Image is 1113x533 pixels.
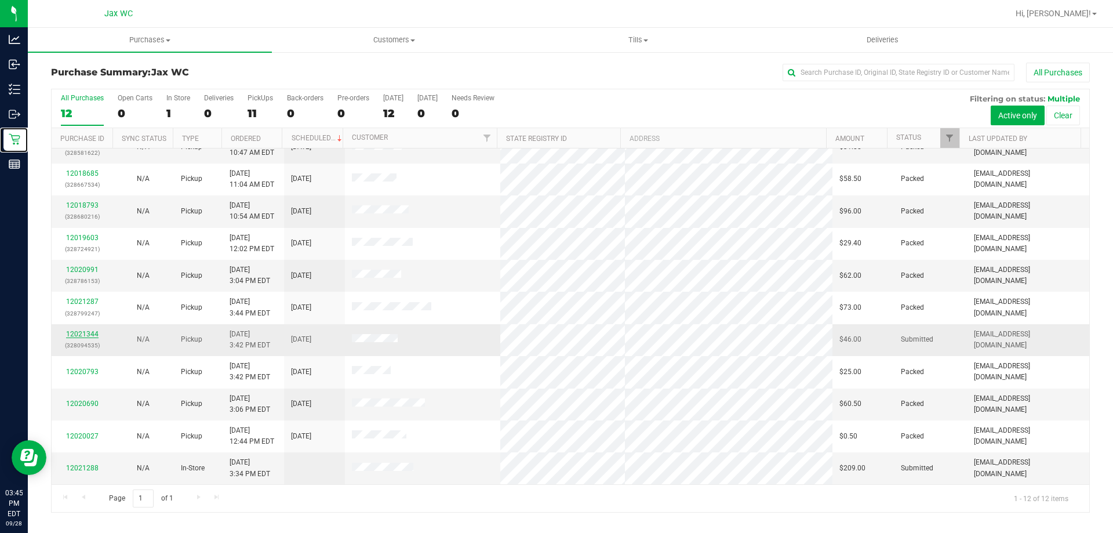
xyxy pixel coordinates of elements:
[182,135,199,143] a: Type
[66,464,99,472] a: 12021288
[137,271,150,280] span: Not Applicable
[478,128,497,148] a: Filter
[337,94,369,102] div: Pre-orders
[291,173,311,184] span: [DATE]
[287,107,323,120] div: 0
[9,59,20,70] inline-svg: Inbound
[137,303,150,311] span: Not Applicable
[452,94,494,102] div: Needs Review
[761,28,1005,52] a: Deliveries
[137,367,150,378] button: N/A
[851,35,914,45] span: Deliveries
[181,206,202,217] span: Pickup
[9,108,20,120] inline-svg: Outbound
[383,94,403,102] div: [DATE]
[59,211,106,222] p: (328680216)
[291,302,311,313] span: [DATE]
[181,302,202,313] span: Pickup
[287,94,323,102] div: Back-orders
[230,393,270,415] span: [DATE] 3:06 PM EDT
[974,425,1082,447] span: [EMAIL_ADDRESS][DOMAIN_NAME]
[1005,490,1078,507] span: 1 - 12 of 12 items
[61,107,104,120] div: 12
[839,238,861,249] span: $29.40
[452,107,494,120] div: 0
[901,367,924,378] span: Packed
[839,398,861,409] span: $60.50
[137,302,150,313] button: N/A
[181,334,202,345] span: Pickup
[970,94,1045,103] span: Filtering on status:
[1016,9,1091,18] span: Hi, [PERSON_NAME]!
[166,94,190,102] div: In Store
[230,329,270,351] span: [DATE] 3:42 PM EDT
[417,107,438,120] div: 0
[974,168,1082,190] span: [EMAIL_ADDRESS][DOMAIN_NAME]
[59,308,106,319] p: (328799247)
[137,335,150,343] span: Not Applicable
[181,238,202,249] span: Pickup
[974,264,1082,287] span: [EMAIL_ADDRESS][DOMAIN_NAME]
[291,431,311,442] span: [DATE]
[1047,94,1080,103] span: Multiple
[839,431,857,442] span: $0.50
[9,133,20,145] inline-svg: Retail
[118,94,152,102] div: Open Carts
[137,463,150,474] button: N/A
[974,457,1082,479] span: [EMAIL_ADDRESS][DOMAIN_NAME]
[896,133,921,142] a: Status
[940,128,959,148] a: Filter
[99,490,183,507] span: Page of 1
[133,490,154,507] input: 1
[66,368,99,376] a: 12020793
[12,440,46,475] iframe: Resource center
[137,173,150,184] button: N/A
[901,206,924,217] span: Packed
[969,135,1027,143] a: Last Updated By
[151,67,189,78] span: Jax WC
[291,238,311,249] span: [DATE]
[839,463,865,474] span: $209.00
[248,94,273,102] div: PickUps
[620,128,826,148] th: Address
[839,367,861,378] span: $25.00
[66,400,99,408] a: 12020690
[974,361,1082,383] span: [EMAIL_ADDRESS][DOMAIN_NAME]
[59,179,106,190] p: (328667534)
[181,463,205,474] span: In-Store
[137,368,150,376] span: Not Applicable
[59,147,106,158] p: (328581622)
[506,135,567,143] a: State Registry ID
[383,107,403,120] div: 12
[66,234,99,242] a: 12019603
[839,302,861,313] span: $73.00
[417,94,438,102] div: [DATE]
[28,35,272,45] span: Purchases
[104,9,133,19] span: Jax WC
[901,334,933,345] span: Submitted
[230,361,270,383] span: [DATE] 3:42 PM EDT
[9,158,20,170] inline-svg: Reports
[901,173,924,184] span: Packed
[291,334,311,345] span: [DATE]
[66,201,99,209] a: 12018793
[181,173,202,184] span: Pickup
[9,34,20,45] inline-svg: Analytics
[839,270,861,281] span: $62.00
[901,302,924,313] span: Packed
[66,330,99,338] a: 12021344
[839,173,861,184] span: $58.50
[230,264,270,287] span: [DATE] 3:04 PM EDT
[974,393,1082,415] span: [EMAIL_ADDRESS][DOMAIN_NAME]
[137,238,150,249] button: N/A
[137,431,150,442] button: N/A
[137,207,150,215] span: Not Applicable
[204,94,234,102] div: Deliveries
[122,135,166,143] a: Sync Status
[974,200,1082,222] span: [EMAIL_ADDRESS][DOMAIN_NAME]
[248,107,273,120] div: 11
[291,398,311,409] span: [DATE]
[901,270,924,281] span: Packed
[137,270,150,281] button: N/A
[66,266,99,274] a: 12020991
